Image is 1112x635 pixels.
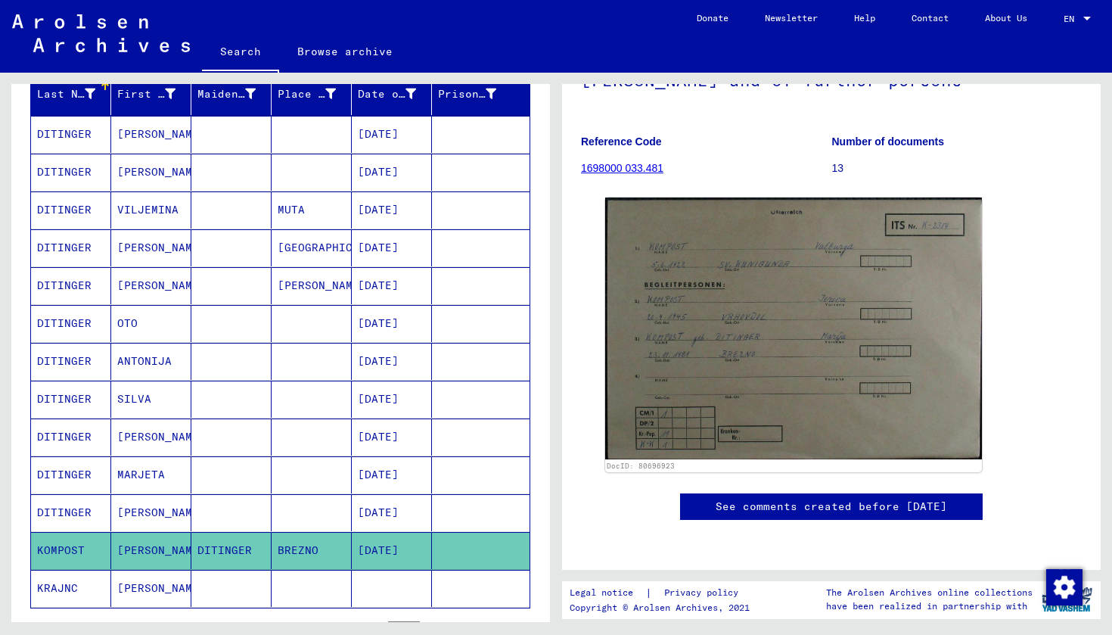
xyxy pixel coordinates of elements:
[111,191,191,229] mat-cell: VILJEMINA
[1039,581,1095,618] img: yv_logo.png
[31,73,111,115] mat-header-cell: Last Name
[352,73,432,115] mat-header-cell: Date of Birth
[607,462,675,470] a: DocID: 80696923
[832,135,945,148] b: Number of documents
[716,499,947,515] a: See comments created before [DATE]
[31,116,111,153] mat-cell: DITINGER
[111,343,191,380] mat-cell: ANTONIJA
[111,267,191,304] mat-cell: [PERSON_NAME]
[570,585,645,601] a: Legal notice
[352,305,432,342] mat-cell: [DATE]
[352,116,432,153] mat-cell: [DATE]
[278,82,355,106] div: Place of Birth
[279,33,411,70] a: Browse archive
[197,86,256,102] div: Maiden Name
[31,191,111,229] mat-cell: DITINGER
[111,305,191,342] mat-cell: OTO
[111,419,191,456] mat-cell: [PERSON_NAME]
[432,73,530,115] mat-header-cell: Prisoner #
[37,82,114,106] div: Last Name
[352,419,432,456] mat-cell: [DATE]
[111,532,191,569] mat-cell: [PERSON_NAME]
[31,305,111,342] mat-cell: DITINGER
[111,73,191,115] mat-header-cell: First Name
[31,229,111,266] mat-cell: DITINGER
[272,191,352,229] mat-cell: MUTA
[832,160,1082,176] p: 13
[111,570,191,607] mat-cell: [PERSON_NAME]
[12,14,190,52] img: Arolsen_neg.svg
[570,585,756,601] div: |
[581,162,663,174] a: 1698000 033.481
[31,154,111,191] mat-cell: DITINGER
[352,381,432,418] mat-cell: [DATE]
[358,82,435,106] div: Date of Birth
[111,494,191,531] mat-cell: [PERSON_NAME]
[191,532,272,569] mat-cell: DITINGER
[111,381,191,418] mat-cell: SILVA
[272,267,352,304] mat-cell: [PERSON_NAME]
[37,86,95,102] div: Last Name
[352,154,432,191] mat-cell: [DATE]
[117,86,175,102] div: First Name
[352,191,432,229] mat-cell: [DATE]
[111,229,191,266] mat-cell: [PERSON_NAME]
[117,82,194,106] div: First Name
[826,586,1033,599] p: The Arolsen Archives online collections
[1046,569,1082,605] img: Change consent
[31,456,111,493] mat-cell: DITINGER
[352,267,432,304] mat-cell: [DATE]
[31,267,111,304] mat-cell: DITINGER
[272,532,352,569] mat-cell: BREZNO
[570,601,756,615] p: Copyright © Arolsen Archives, 2021
[31,570,111,607] mat-cell: KRAJNC
[826,599,1033,613] p: have been realized in partnership with
[197,82,275,106] div: Maiden Name
[352,494,432,531] mat-cell: [DATE]
[31,532,111,569] mat-cell: KOMPOST
[581,135,662,148] b: Reference Code
[438,86,496,102] div: Prisoner #
[111,154,191,191] mat-cell: [PERSON_NAME]
[438,82,515,106] div: Prisoner #
[111,116,191,153] mat-cell: [PERSON_NAME]
[352,532,432,569] mat-cell: [DATE]
[31,381,111,418] mat-cell: DITINGER
[191,73,272,115] mat-header-cell: Maiden Name
[272,73,352,115] mat-header-cell: Place of Birth
[605,198,982,459] img: 001.jpg
[111,456,191,493] mat-cell: MARJETA
[352,456,432,493] mat-cell: [DATE]
[202,33,279,73] a: Search
[652,585,756,601] a: Privacy policy
[352,229,432,266] mat-cell: [DATE]
[31,343,111,380] mat-cell: DITINGER
[352,343,432,380] mat-cell: [DATE]
[31,494,111,531] mat-cell: DITINGER
[358,86,416,102] div: Date of Birth
[272,229,352,266] mat-cell: [GEOGRAPHIC_DATA]
[1064,14,1080,24] span: EN
[278,86,336,102] div: Place of Birth
[31,419,111,456] mat-cell: DITINGER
